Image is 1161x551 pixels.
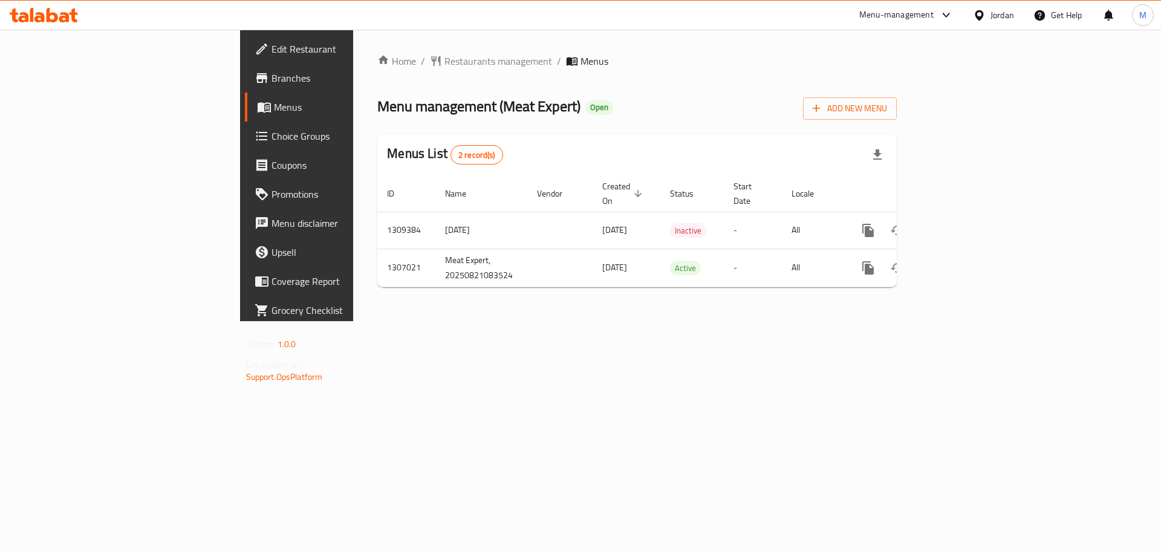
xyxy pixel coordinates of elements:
[1139,8,1146,22] span: M
[602,259,627,275] span: [DATE]
[272,71,424,85] span: Branches
[990,8,1014,22] div: Jordan
[602,222,627,238] span: [DATE]
[435,249,527,287] td: Meat Expert, 20250821083524
[537,186,578,201] span: Vendor
[445,186,482,201] span: Name
[444,54,552,68] span: Restaurants management
[724,212,782,249] td: -
[246,336,276,352] span: Version:
[245,238,434,267] a: Upsell
[450,145,503,165] div: Total records count
[377,175,980,287] table: enhanced table
[245,209,434,238] a: Menu disclaimer
[387,145,502,165] h2: Menus List
[435,212,527,249] td: [DATE]
[272,303,424,318] span: Grocery Checklist
[782,249,844,287] td: All
[278,336,296,352] span: 1.0.0
[580,54,608,68] span: Menus
[854,216,883,245] button: more
[245,122,434,151] a: Choice Groups
[272,187,424,201] span: Promotions
[272,158,424,172] span: Coupons
[803,97,897,120] button: Add New Menu
[844,175,980,212] th: Actions
[272,216,424,230] span: Menu disclaimer
[724,249,782,287] td: -
[245,151,434,180] a: Coupons
[670,224,706,238] span: Inactive
[377,54,897,68] nav: breadcrumb
[792,186,830,201] span: Locale
[854,253,883,282] button: more
[430,54,552,68] a: Restaurants management
[387,186,410,201] span: ID
[863,140,892,169] div: Export file
[245,296,434,325] a: Grocery Checklist
[813,101,887,116] span: Add New Menu
[377,93,580,120] span: Menu management ( Meat Expert )
[272,245,424,259] span: Upsell
[859,8,934,22] div: Menu-management
[883,253,912,282] button: Change Status
[585,102,613,112] span: Open
[782,212,844,249] td: All
[272,42,424,56] span: Edit Restaurant
[557,54,561,68] li: /
[602,179,646,208] span: Created On
[733,179,767,208] span: Start Date
[246,369,323,385] a: Support.OpsPlatform
[585,100,613,115] div: Open
[670,261,701,275] span: Active
[245,267,434,296] a: Coverage Report
[245,64,434,93] a: Branches
[245,180,434,209] a: Promotions
[245,34,434,64] a: Edit Restaurant
[670,223,706,238] div: Inactive
[245,93,434,122] a: Menus
[451,149,502,161] span: 2 record(s)
[274,100,424,114] span: Menus
[246,357,302,373] span: Get support on:
[883,216,912,245] button: Change Status
[272,129,424,143] span: Choice Groups
[272,274,424,289] span: Coverage Report
[670,186,709,201] span: Status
